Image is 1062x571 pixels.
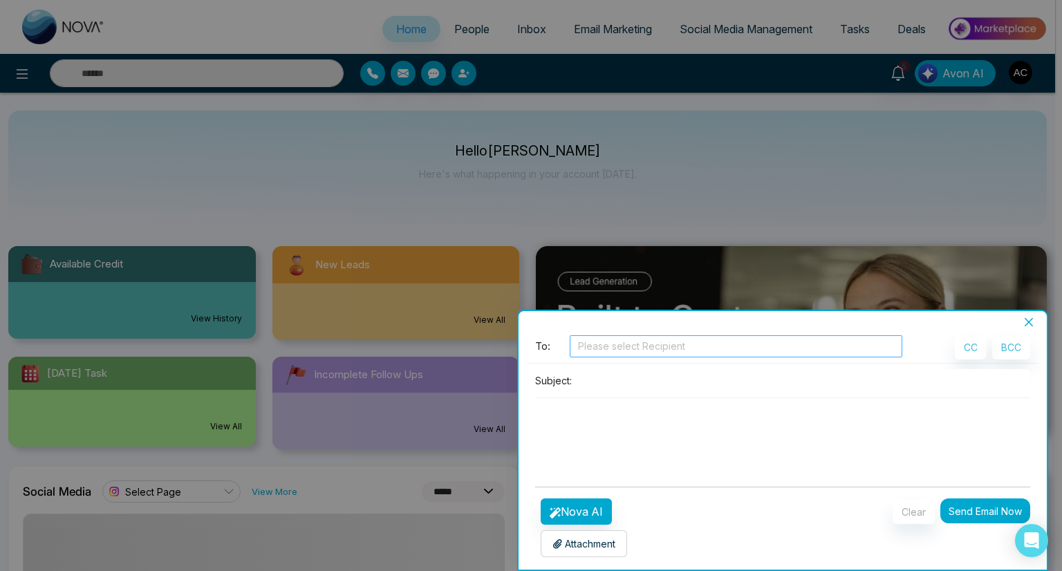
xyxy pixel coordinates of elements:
p: Subject: [535,373,572,388]
button: Send Email Now [940,498,1030,523]
span: close [1023,317,1034,328]
button: Close [1019,316,1038,328]
span: To: [535,339,550,355]
button: Clear [893,500,935,524]
p: Attachment [552,536,615,551]
div: Open Intercom Messenger [1015,524,1048,557]
button: BCC [992,335,1030,359]
button: Nova AI [541,498,612,525]
button: CC [955,335,987,359]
